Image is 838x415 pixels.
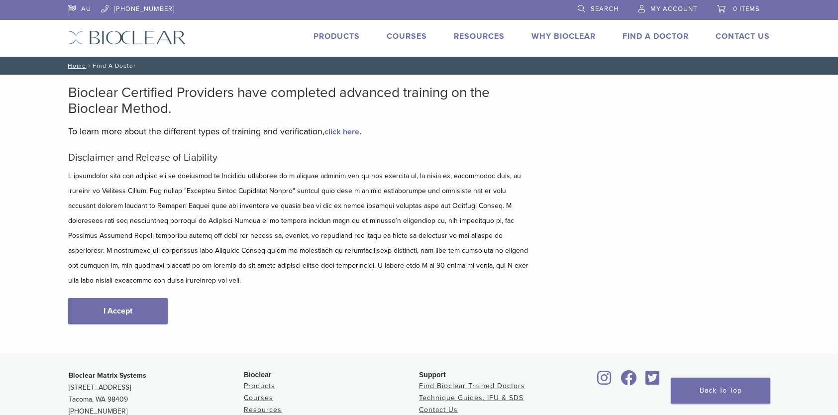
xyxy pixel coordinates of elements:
[244,371,271,379] span: Bioclear
[419,382,525,390] a: Find Bioclear Trained Doctors
[68,152,531,164] h5: Disclaimer and Release of Liability
[65,62,86,69] a: Home
[617,376,640,386] a: Bioclear
[86,63,93,68] span: /
[419,371,446,379] span: Support
[68,298,168,324] a: I Accept
[419,406,458,414] a: Contact Us
[594,376,615,386] a: Bioclear
[642,376,663,386] a: Bioclear
[68,124,531,139] p: To learn more about the different types of training and verification, .
[419,394,524,402] a: Technique Guides, IFU & SDS
[68,30,186,45] img: Bioclear
[531,31,596,41] a: Why Bioclear
[244,394,273,402] a: Courses
[61,57,777,75] nav: Find A Doctor
[324,127,359,137] a: click here
[314,31,360,41] a: Products
[69,371,146,380] strong: Bioclear Matrix Systems
[671,378,770,404] a: Back To Top
[68,169,531,288] p: L ipsumdolor sita con adipisc eli se doeiusmod te Incididu utlaboree do m aliquae adminim ven qu ...
[244,382,275,390] a: Products
[244,406,282,414] a: Resources
[387,31,427,41] a: Courses
[650,5,697,13] span: My Account
[454,31,505,41] a: Resources
[591,5,619,13] span: Search
[68,85,531,116] h2: Bioclear Certified Providers have completed advanced training on the Bioclear Method.
[716,31,770,41] a: Contact Us
[623,31,689,41] a: Find A Doctor
[733,5,760,13] span: 0 items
